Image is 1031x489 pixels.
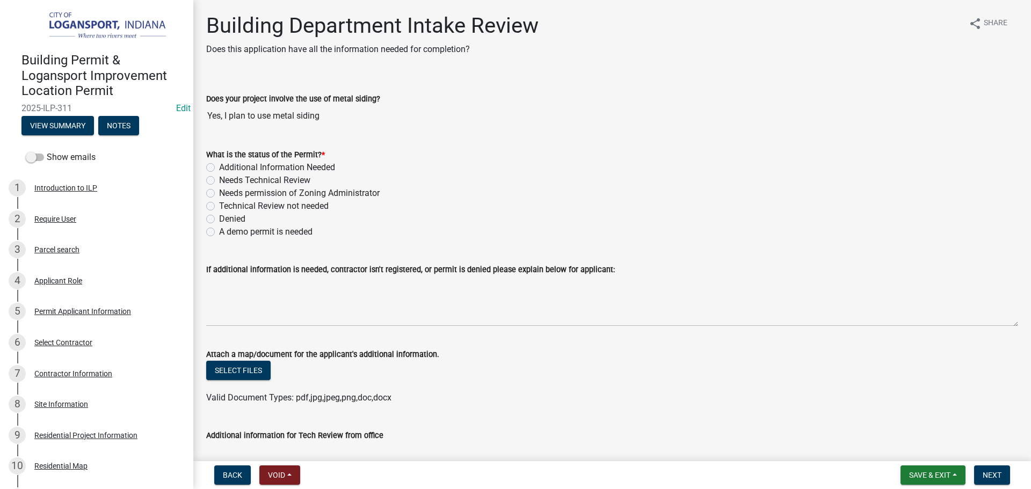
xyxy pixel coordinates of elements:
[34,308,131,315] div: Permit Applicant Information
[21,53,185,99] h4: Building Permit & Logansport Improvement Location Permit
[176,103,191,113] a: Edit
[9,365,26,382] div: 7
[909,471,950,479] span: Save & Exit
[9,241,26,258] div: 3
[9,334,26,351] div: 6
[34,462,88,470] div: Residential Map
[214,465,251,485] button: Back
[21,103,172,113] span: 2025-ILP-311
[34,277,82,284] div: Applicant Role
[206,361,271,380] button: Select files
[984,17,1007,30] span: Share
[9,427,26,444] div: 9
[206,96,380,103] label: Does your project involve the use of metal siding?
[901,465,965,485] button: Save & Exit
[21,122,94,130] wm-modal-confirm: Summary
[219,225,313,238] label: A demo permit is needed
[206,151,325,159] label: What is the status of the Permit?
[268,471,285,479] span: Void
[9,396,26,413] div: 8
[974,465,1010,485] button: Next
[206,266,615,274] label: If additional information is needed, contractor isn't registered, or permit is denied please expl...
[21,116,94,135] button: View Summary
[21,11,176,41] img: City of Logansport, Indiana
[176,103,191,113] wm-modal-confirm: Edit Application Number
[9,303,26,320] div: 5
[34,339,92,346] div: Select Contractor
[9,457,26,475] div: 10
[219,213,245,225] label: Denied
[206,43,539,56] p: Does this application have all the information needed for completion?
[969,17,982,30] i: share
[34,215,76,223] div: Require User
[26,151,96,164] label: Show emails
[219,161,335,174] label: Additional Information Needed
[219,174,310,187] label: Needs Technical Review
[34,184,97,192] div: Introduction to ILP
[206,432,383,440] label: Additional information for Tech Review from office
[34,432,137,439] div: Residential Project Information
[98,122,139,130] wm-modal-confirm: Notes
[34,400,88,408] div: Site Information
[98,116,139,135] button: Notes
[983,471,1001,479] span: Next
[219,187,380,200] label: Needs permission of Zoning Administrator
[9,210,26,228] div: 2
[219,200,329,213] label: Technical Review not needed
[34,246,79,253] div: Parcel search
[960,13,1016,34] button: shareShare
[223,471,242,479] span: Back
[34,370,112,377] div: Contractor Information
[206,351,439,359] label: Attach a map/document for the applicant's additional information.
[9,179,26,196] div: 1
[9,272,26,289] div: 4
[259,465,300,485] button: Void
[206,13,539,39] h1: Building Department Intake Review
[206,392,391,403] span: Valid Document Types: pdf,jpg,jpeg,png,doc,docx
